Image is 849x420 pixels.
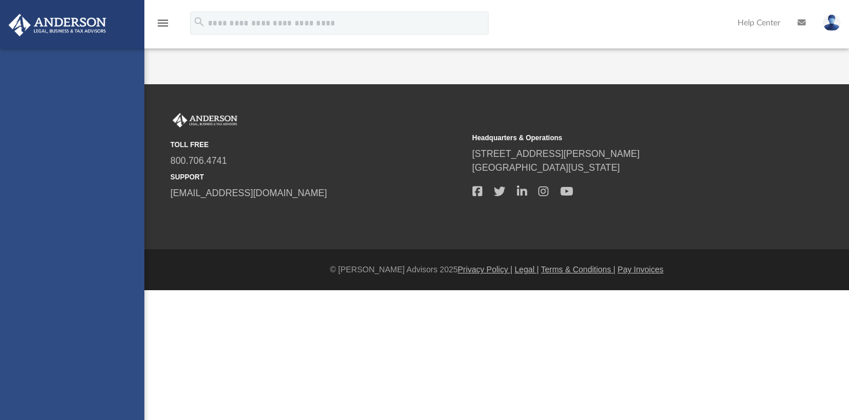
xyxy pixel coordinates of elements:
[170,113,240,128] img: Anderson Advisors Platinum Portal
[170,188,327,198] a: [EMAIL_ADDRESS][DOMAIN_NAME]
[458,265,513,274] a: Privacy Policy |
[472,133,766,143] small: Headquarters & Operations
[170,156,227,166] a: 800.706.4741
[823,14,840,31] img: User Pic
[144,264,849,276] div: © [PERSON_NAME] Advisors 2025
[156,22,170,30] a: menu
[515,265,539,274] a: Legal |
[156,16,170,30] i: menu
[541,265,616,274] a: Terms & Conditions |
[170,172,464,182] small: SUPPORT
[472,149,640,159] a: [STREET_ADDRESS][PERSON_NAME]
[617,265,663,274] a: Pay Invoices
[472,163,620,172] a: [GEOGRAPHIC_DATA][US_STATE]
[170,140,464,150] small: TOLL FREE
[193,16,206,28] i: search
[5,14,110,36] img: Anderson Advisors Platinum Portal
